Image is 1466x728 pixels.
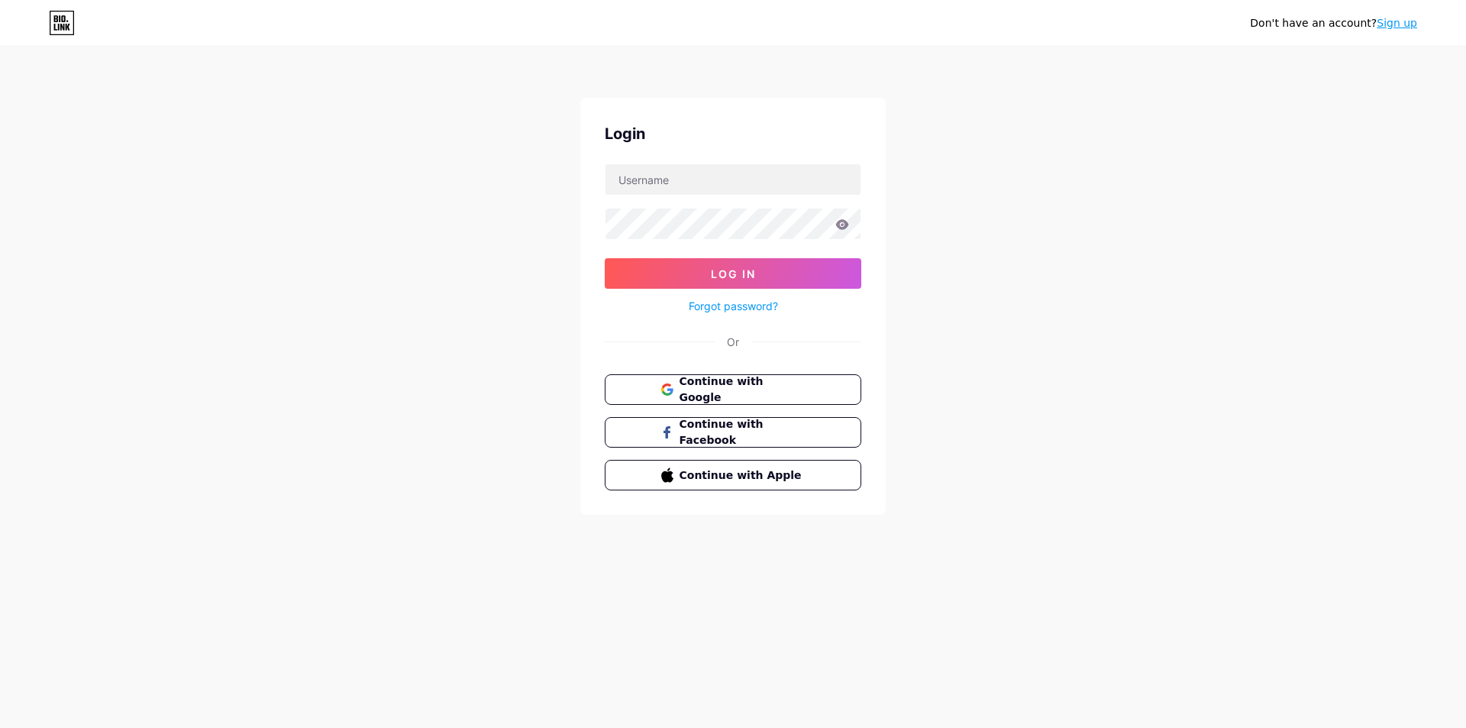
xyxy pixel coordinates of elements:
[605,122,861,145] div: Login
[711,267,756,280] span: Log In
[1250,15,1417,31] div: Don't have an account?
[680,468,806,484] span: Continue with Apple
[1377,17,1417,29] a: Sign up
[680,416,806,448] span: Continue with Facebook
[680,374,806,406] span: Continue with Google
[605,460,861,490] button: Continue with Apple
[605,164,861,195] input: Username
[689,298,778,314] a: Forgot password?
[605,258,861,289] button: Log In
[605,374,861,405] button: Continue with Google
[727,334,739,350] div: Or
[605,417,861,448] button: Continue with Facebook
